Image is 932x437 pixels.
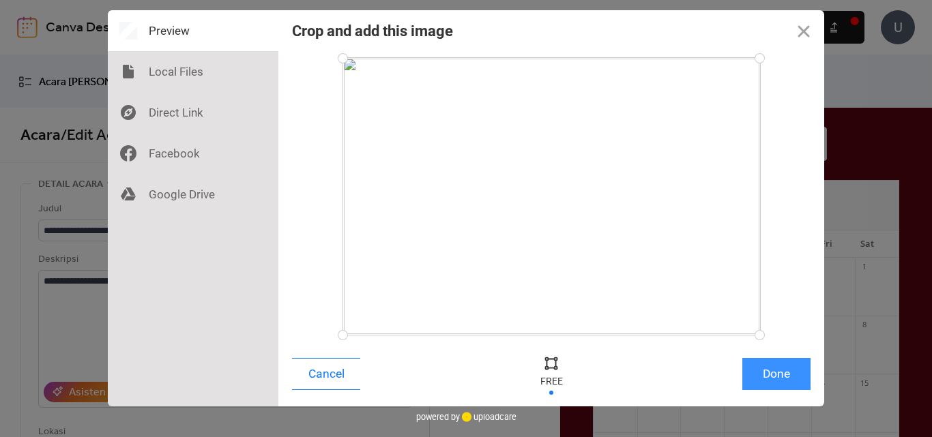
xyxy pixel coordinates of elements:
button: Cancel [292,358,360,390]
button: Done [742,358,811,390]
button: Close [783,10,824,51]
div: Local Files [108,51,278,92]
a: uploadcare [460,412,516,422]
div: powered by [416,406,516,427]
div: Google Drive [108,174,278,215]
div: Facebook [108,133,278,174]
div: Preview [108,10,278,51]
div: Direct Link [108,92,278,133]
div: Crop and add this image [292,22,453,40]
